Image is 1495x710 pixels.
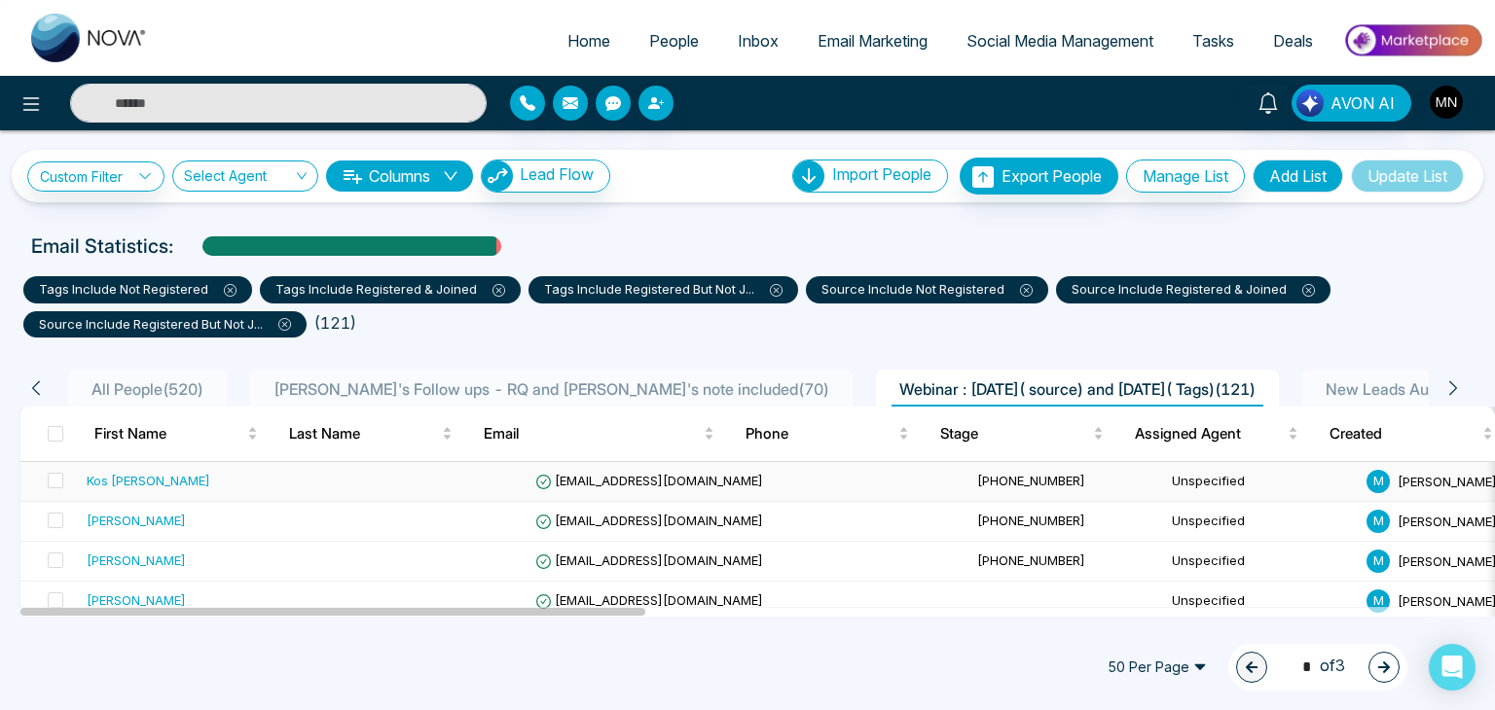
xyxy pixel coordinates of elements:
[1291,654,1345,680] span: of 3
[133,316,263,332] span: Registered but Not J ...
[1367,589,1390,613] span: M
[1072,280,1315,300] p: source include Registered & Joined
[977,552,1085,568] span: [PHONE_NUMBER]
[925,407,1119,461] th: Stage
[84,379,211,399] span: All People ( 520 )
[39,280,237,300] p: tags include Not Registered
[977,473,1085,488] span: [PHONE_NUMBER]
[535,592,763,608] span: [EMAIL_ADDRESS][DOMAIN_NAME]
[730,407,925,461] th: Phone
[481,160,610,193] button: Lead Flow
[798,22,947,59] a: Email Marketing
[1330,422,1478,445] span: Created
[1002,166,1102,186] span: Export People
[544,280,783,300] p: tags include
[947,22,1173,59] a: Social Media Management
[1254,22,1332,59] a: Deals
[977,513,1085,528] span: [PHONE_NUMBER]
[1342,18,1483,62] img: Market-place.gif
[289,422,438,445] span: Last Name
[1351,160,1464,193] button: Update List
[960,158,1118,195] button: Export People
[1253,160,1343,193] button: Add List
[79,407,273,461] th: First Name
[625,281,754,297] span: Registered but Not J ...
[520,164,594,184] span: Lead Flow
[1296,89,1324,117] img: Lead Flow
[87,550,186,570] div: [PERSON_NAME]
[31,231,173,261] p: Email Statistics:
[275,280,505,300] p: tags include Registered & Joined
[1164,502,1359,542] td: Unspecified
[746,422,894,445] span: Phone
[1367,470,1390,493] span: M
[1164,542,1359,582] td: Unspecified
[1292,85,1411,122] button: AVON AI
[1331,91,1395,115] span: AVON AI
[87,590,186,610] div: [PERSON_NAME]
[31,14,148,62] img: Nova CRM Logo
[548,22,630,59] a: Home
[966,31,1153,51] span: Social Media Management
[535,552,763,568] span: [EMAIL_ADDRESS][DOMAIN_NAME]
[468,407,730,461] th: Email
[738,31,779,51] span: Inbox
[718,22,798,59] a: Inbox
[94,422,243,445] span: First Name
[27,161,164,192] a: Custom Filter
[1126,160,1245,193] button: Manage List
[649,31,699,51] span: People
[940,422,1089,445] span: Stage
[821,280,1033,300] p: source include Not Registered
[1367,510,1390,533] span: M
[1430,86,1463,119] img: User Avatar
[1164,462,1359,502] td: Unspecified
[39,315,291,335] p: source include
[1173,22,1254,59] a: Tasks
[1429,644,1476,691] div: Open Intercom Messenger
[1164,582,1359,621] td: Unspecified
[266,379,837,399] span: [PERSON_NAME]'s Follow ups - RQ and [PERSON_NAME]'s note included ( 70 )
[482,160,513,192] img: Lead Flow
[273,407,468,461] th: Last Name
[1119,407,1314,461] th: Assigned Agent
[326,160,473,192] button: Columnsdown
[1135,422,1284,445] span: Assigned Agent
[567,31,610,51] span: Home
[892,379,1263,399] span: Webinar : [DATE]( source) and [DATE]( Tags) ( 121 )
[818,31,928,51] span: Email Marketing
[484,422,700,445] span: Email
[535,473,763,488] span: [EMAIL_ADDRESS][DOMAIN_NAME]
[1367,550,1390,573] span: M
[473,160,610,193] a: Lead FlowLead Flow
[630,22,718,59] a: People
[443,168,458,184] span: down
[87,511,186,530] div: [PERSON_NAME]
[832,164,931,184] span: Import People
[535,513,763,528] span: [EMAIL_ADDRESS][DOMAIN_NAME]
[87,471,210,490] div: Kos [PERSON_NAME]
[314,311,356,335] li: ( 121 )
[1273,31,1313,51] span: Deals
[1192,31,1234,51] span: Tasks
[1094,652,1221,683] span: 50 Per Page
